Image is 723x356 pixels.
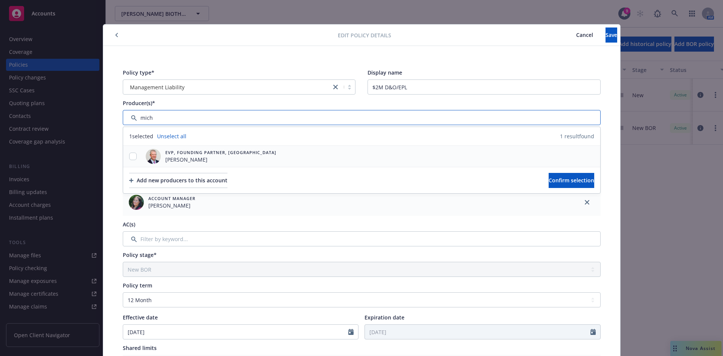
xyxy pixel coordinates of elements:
[165,156,276,163] span: [PERSON_NAME]
[127,83,328,91] span: Management Liability
[146,149,161,164] img: employee photo
[606,31,617,38] span: Save
[165,149,276,156] span: EVP, Founding Partner, [GEOGRAPHIC_DATA]
[129,173,227,188] button: Add new producers to this account
[123,69,154,76] span: Policy type*
[129,132,153,140] span: 1 selected
[123,251,157,258] span: Policy stage*
[368,69,402,76] span: Display name
[564,28,606,43] button: Cancel
[606,28,617,43] button: Save
[549,177,594,184] span: Confirm selection
[148,195,195,202] span: Account Manager
[365,325,590,339] input: MM/DD/YYYY
[148,202,195,209] span: [PERSON_NAME]
[130,83,185,91] span: Management Liability
[338,31,391,39] span: Edit policy details
[331,83,340,92] a: close
[365,314,404,321] span: Expiration date
[123,99,155,107] span: Producer(s)*
[129,195,144,210] img: employee photo
[348,329,354,335] svg: Calendar
[123,231,601,246] input: Filter by keyword...
[123,282,152,289] span: Policy term
[123,221,135,228] span: AC(s)
[123,110,601,125] input: Filter by keyword...
[576,31,593,38] span: Cancel
[123,344,157,351] span: Shared limits
[590,329,596,335] svg: Calendar
[123,325,349,339] input: MM/DD/YYYY
[129,173,227,188] div: Add new producers to this account
[123,314,158,321] span: Effective date
[583,198,592,207] a: close
[560,132,594,140] span: 1 result found
[549,173,594,188] button: Confirm selection
[157,132,186,140] a: Unselect all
